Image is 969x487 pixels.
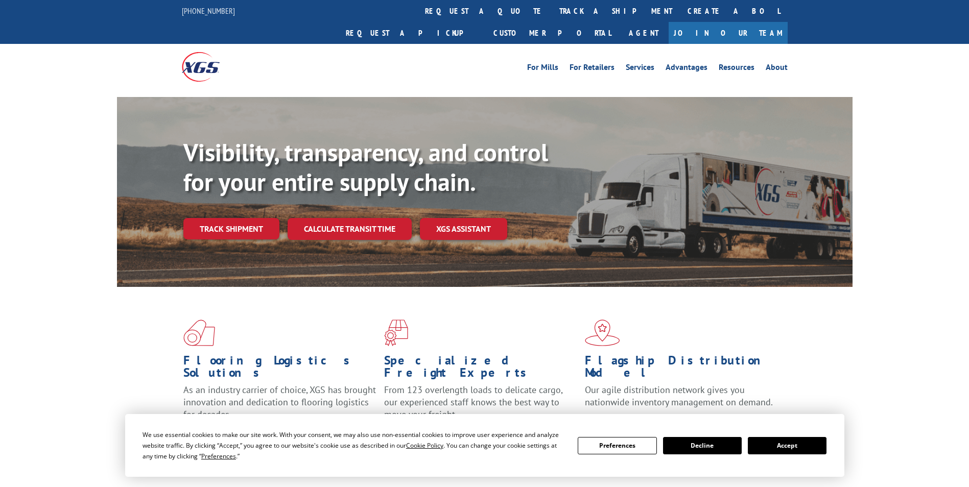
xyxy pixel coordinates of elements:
b: Visibility, transparency, and control for your entire supply chain. [183,136,548,198]
a: Track shipment [183,218,279,239]
button: Accept [748,437,826,454]
span: Cookie Policy [406,441,443,450]
a: [PHONE_NUMBER] [182,6,235,16]
h1: Specialized Freight Experts [384,354,577,384]
a: Resources [719,63,754,75]
img: xgs-icon-total-supply-chain-intelligence-red [183,320,215,346]
a: For Retailers [570,63,615,75]
a: Services [626,63,654,75]
button: Decline [663,437,742,454]
img: xgs-icon-flagship-distribution-model-red [585,320,620,346]
h1: Flagship Distribution Model [585,354,778,384]
a: XGS ASSISTANT [420,218,507,240]
a: For Mills [527,63,558,75]
a: Agent [619,22,669,44]
a: About [766,63,788,75]
a: Join Our Team [669,22,788,44]
span: Preferences [201,452,236,460]
span: Our agile distribution network gives you nationwide inventory management on demand. [585,384,773,408]
h1: Flooring Logistics Solutions [183,354,376,384]
button: Preferences [578,437,656,454]
div: Cookie Consent Prompt [125,414,844,477]
a: Advantages [666,63,707,75]
p: From 123 overlength loads to delicate cargo, our experienced staff knows the best way to move you... [384,384,577,429]
span: As an industry carrier of choice, XGS has brought innovation and dedication to flooring logistics... [183,384,376,420]
a: Request a pickup [338,22,486,44]
a: Customer Portal [486,22,619,44]
a: Calculate transit time [288,218,412,240]
img: xgs-icon-focused-on-flooring-red [384,320,408,346]
div: We use essential cookies to make our site work. With your consent, we may also use non-essential ... [143,429,565,461]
